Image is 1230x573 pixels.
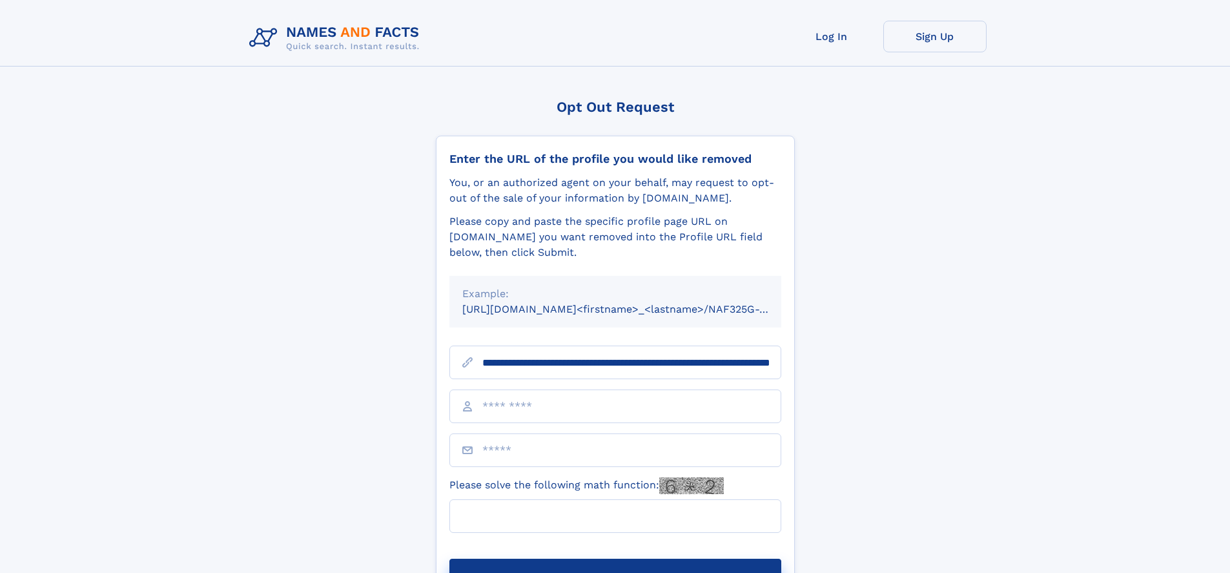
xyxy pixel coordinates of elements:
[436,99,795,115] div: Opt Out Request
[244,21,430,56] img: Logo Names and Facts
[780,21,883,52] a: Log In
[449,477,724,494] label: Please solve the following math function:
[449,214,781,260] div: Please copy and paste the specific profile page URL on [DOMAIN_NAME] you want removed into the Pr...
[449,152,781,166] div: Enter the URL of the profile you would like removed
[462,286,768,302] div: Example:
[462,303,806,315] small: [URL][DOMAIN_NAME]<firstname>_<lastname>/NAF325G-xxxxxxxx
[883,21,987,52] a: Sign Up
[449,175,781,206] div: You, or an authorized agent on your behalf, may request to opt-out of the sale of your informatio...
